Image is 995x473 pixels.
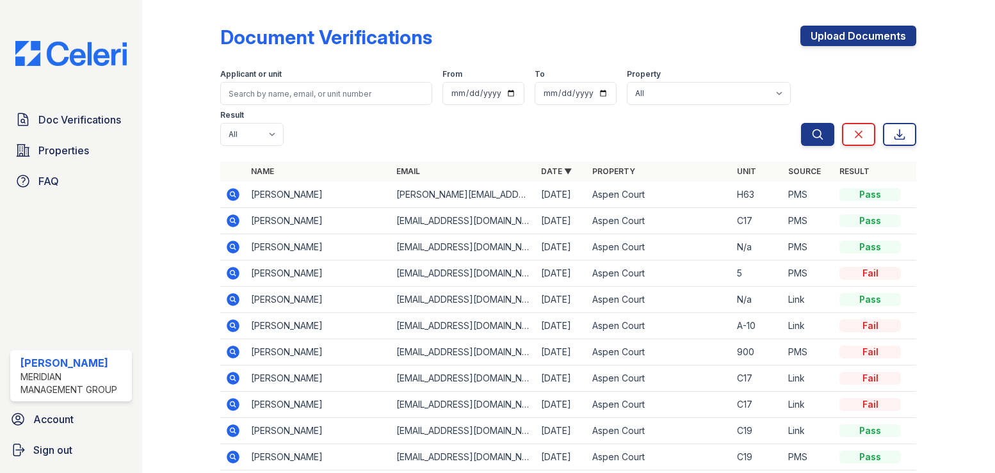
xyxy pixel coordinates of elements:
td: Aspen Court [587,313,732,339]
td: [EMAIL_ADDRESS][DOMAIN_NAME] [391,365,536,392]
a: Property [592,166,635,176]
td: 900 [732,339,783,365]
a: Source [788,166,821,176]
td: [DATE] [536,444,587,470]
a: Name [251,166,274,176]
td: Aspen Court [587,392,732,418]
div: Fail [839,267,901,280]
div: Pass [839,451,901,463]
div: Meridian Management Group [20,371,127,396]
td: Link [783,365,834,392]
td: C17 [732,365,783,392]
td: [DATE] [536,418,587,444]
td: Link [783,287,834,313]
div: Pass [839,424,901,437]
td: [PERSON_NAME] [246,287,391,313]
a: Properties [10,138,132,163]
td: C17 [732,208,783,234]
td: PMS [783,444,834,470]
a: Upload Documents [800,26,916,46]
td: [PERSON_NAME][EMAIL_ADDRESS][DOMAIN_NAME] [391,182,536,208]
td: Link [783,418,834,444]
div: Pass [839,188,901,201]
a: Unit [737,166,756,176]
div: Fail [839,398,901,411]
td: PMS [783,261,834,287]
td: Aspen Court [587,261,732,287]
td: C19 [732,418,783,444]
td: [EMAIL_ADDRESS][DOMAIN_NAME] [391,392,536,418]
td: N/a [732,234,783,261]
td: Aspen Court [587,208,732,234]
td: [PERSON_NAME] [246,339,391,365]
td: C19 [732,444,783,470]
td: [PERSON_NAME] [246,444,391,470]
label: Applicant or unit [220,69,282,79]
td: 5 [732,261,783,287]
a: Date ▼ [541,166,572,176]
div: [PERSON_NAME] [20,355,127,371]
div: Fail [839,372,901,385]
td: [PERSON_NAME] [246,182,391,208]
input: Search by name, email, or unit number [220,82,432,105]
td: PMS [783,339,834,365]
td: [PERSON_NAME] [246,392,391,418]
td: Aspen Court [587,234,732,261]
td: [EMAIL_ADDRESS][DOMAIN_NAME] [391,234,536,261]
span: Doc Verifications [38,112,121,127]
td: Aspen Court [587,339,732,365]
td: [PERSON_NAME] [246,261,391,287]
div: Document Verifications [220,26,432,49]
div: Pass [839,241,901,253]
td: [PERSON_NAME] [246,234,391,261]
td: [DATE] [536,261,587,287]
span: FAQ [38,173,59,189]
td: [PERSON_NAME] [246,365,391,392]
label: Property [627,69,661,79]
td: [EMAIL_ADDRESS][DOMAIN_NAME] [391,261,536,287]
td: [EMAIL_ADDRESS][DOMAIN_NAME] [391,444,536,470]
div: Fail [839,346,901,358]
td: [DATE] [536,182,587,208]
a: FAQ [10,168,132,194]
div: Pass [839,293,901,306]
td: [EMAIL_ADDRESS][DOMAIN_NAME] [391,208,536,234]
td: [PERSON_NAME] [246,313,391,339]
td: Aspen Court [587,287,732,313]
span: Properties [38,143,89,158]
td: [EMAIL_ADDRESS][DOMAIN_NAME] [391,287,536,313]
a: Account [5,406,137,432]
td: [DATE] [536,208,587,234]
td: Aspen Court [587,182,732,208]
span: Account [33,412,74,427]
td: Aspen Court [587,444,732,470]
td: Aspen Court [587,365,732,392]
a: Sign out [5,437,137,463]
td: PMS [783,182,834,208]
td: H63 [732,182,783,208]
td: [EMAIL_ADDRESS][DOMAIN_NAME] [391,339,536,365]
td: Link [783,313,834,339]
td: [EMAIL_ADDRESS][DOMAIN_NAME] [391,313,536,339]
td: PMS [783,208,834,234]
div: Pass [839,214,901,227]
td: [DATE] [536,392,587,418]
td: [DATE] [536,234,587,261]
img: CE_Logo_Blue-a8612792a0a2168367f1c8372b55b34899dd931a85d93a1a3d3e32e68fde9ad4.png [5,41,137,66]
td: [PERSON_NAME] [246,418,391,444]
td: [DATE] [536,287,587,313]
td: [PERSON_NAME] [246,208,391,234]
span: Sign out [33,442,72,458]
td: A-10 [732,313,783,339]
td: N/a [732,287,783,313]
td: [DATE] [536,365,587,392]
a: Email [396,166,420,176]
td: [EMAIL_ADDRESS][DOMAIN_NAME] [391,418,536,444]
td: PMS [783,234,834,261]
td: [DATE] [536,313,587,339]
a: Doc Verifications [10,107,132,132]
td: [DATE] [536,339,587,365]
label: Result [220,110,244,120]
label: To [535,69,545,79]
